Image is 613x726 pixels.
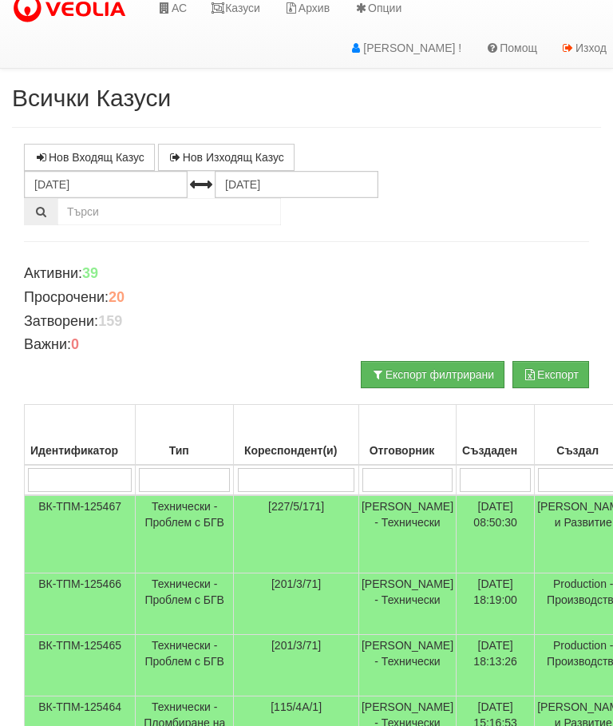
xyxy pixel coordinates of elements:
[136,405,234,466] th: Тип: No sort applied, activate to apply an ascending sort
[24,266,589,282] h4: Активни:
[358,635,456,696] td: [PERSON_NAME] - Технически
[512,361,589,388] button: Експорт
[24,144,155,171] a: Нов Входящ Казус
[109,289,125,305] b: 20
[361,361,504,388] button: Експорт филтрирани
[25,405,136,466] th: Идентификатор: No sort applied, activate to apply an ascending sort
[358,405,456,466] th: Отговорник: No sort applied, activate to apply an ascending sort
[158,144,295,171] a: Нов Изходящ Казус
[25,495,136,573] td: ВК-ТПМ-125467
[82,265,98,281] b: 39
[271,639,321,652] span: [201/3/71]
[358,495,456,573] td: [PERSON_NAME] - Технически
[71,336,79,352] b: 0
[136,495,234,573] td: Технически - Проблем с БГВ
[25,635,136,696] td: ВК-ТПМ-125465
[358,573,456,635] td: [PERSON_NAME] - Технически
[24,290,589,306] h4: Просрочени:
[98,313,122,329] b: 159
[136,573,234,635] td: Технически - Проблем с БГВ
[236,439,356,462] div: Кореспондент(и)
[337,28,473,68] a: [PERSON_NAME] !
[25,573,136,635] td: ВК-ТПМ-125466
[473,28,549,68] a: Помощ
[138,439,231,462] div: Тип
[457,635,535,696] td: [DATE] 18:13:26
[362,439,453,462] div: Отговорник
[457,573,535,635] td: [DATE] 18:19:00
[24,337,589,353] h4: Важни:
[136,635,234,696] td: Технически - Проблем с БГВ
[271,700,322,713] span: [115/4А/1]
[57,198,281,225] input: Търсене по Идентификатор, Бл/Вх/Ап, Тип, Описание, Моб. Номер, Имейл, Файл, Коментар,
[457,495,535,573] td: [DATE] 08:50:30
[459,439,532,462] div: Създаден
[457,405,535,466] th: Създаден: No sort applied, activate to apply an ascending sort
[268,500,324,513] span: [227/5/171]
[24,314,589,330] h4: Затворени:
[12,85,601,111] h2: Всички Казуси
[271,577,321,590] span: [201/3/71]
[234,405,359,466] th: Кореспондент(и): No sort applied, activate to apply an ascending sort
[27,439,132,462] div: Идентификатор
